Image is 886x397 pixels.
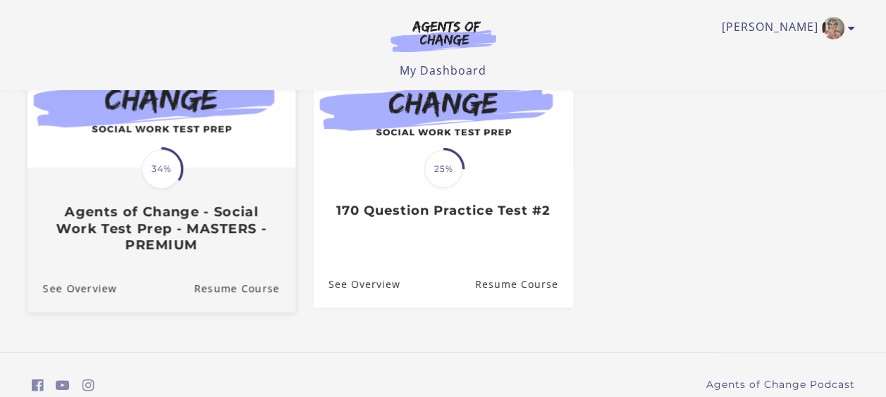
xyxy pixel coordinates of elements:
[82,379,94,392] i: https://www.instagram.com/agentsofchangeprep/ (Open in a new window)
[42,203,279,253] h3: Agents of Change - Social Work Test Prep - MASTERS - PREMIUM
[314,261,400,307] a: 170 Question Practice Test #2: See Overview
[194,264,295,311] a: Agents of Change - Social Work Test Prep - MASTERS - PREMIUM: Resume Course
[142,149,181,189] span: 34%
[706,377,855,392] a: Agents of Change Podcast
[722,17,848,39] a: Toggle menu
[32,375,44,396] a: https://www.facebook.com/groups/aswbtestprep (Open in a new window)
[400,63,486,78] a: My Dashboard
[376,20,511,52] img: Agents of Change Logo
[56,375,70,396] a: https://www.youtube.com/c/AgentsofChangeTestPrepbyMeaganMitchell (Open in a new window)
[424,150,462,188] span: 25%
[474,261,572,307] a: 170 Question Practice Test #2: Resume Course
[56,379,70,392] i: https://www.youtube.com/c/AgentsofChangeTestPrepbyMeaganMitchell (Open in a new window)
[328,203,558,219] h3: 170 Question Practice Test #2
[32,379,44,392] i: https://www.facebook.com/groups/aswbtestprep (Open in a new window)
[82,375,94,396] a: https://www.instagram.com/agentsofchangeprep/ (Open in a new window)
[27,264,116,311] a: Agents of Change - Social Work Test Prep - MASTERS - PREMIUM: See Overview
